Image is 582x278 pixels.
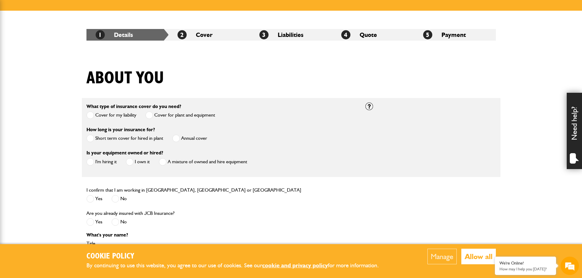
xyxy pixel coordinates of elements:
li: Cover [168,29,250,41]
li: Payment [414,29,496,41]
h2: Cookie Policy [86,252,389,261]
label: Cover for plant and equipment [145,111,215,119]
div: We're Online! [500,261,551,266]
span: 2 [178,30,187,39]
label: Is your equipment owned or hired? [86,150,163,155]
li: Quote [332,29,414,41]
label: What type of insurance cover do you need? [86,104,181,109]
label: Are you already insured with JCB Insurance? [86,211,174,216]
div: Need help? [567,93,582,169]
span: 4 [341,30,350,39]
span: 3 [259,30,269,39]
label: Yes [86,218,102,226]
button: Allow all [461,249,496,264]
label: Title [86,241,356,246]
label: Short term cover for hired in plant [86,135,163,142]
p: How may I help you today? [500,267,551,271]
h1: About you [86,68,164,88]
span: 5 [423,30,432,39]
label: No [112,218,127,226]
label: How long is your insurance for? [86,127,155,132]
label: A mixture of owned and hire equipment [159,158,247,166]
label: I'm hiring it [86,158,117,166]
p: By continuing to use this website, you agree to our use of cookies. See our for more information. [86,261,389,270]
label: Yes [86,195,102,203]
li: Liabilities [250,29,332,41]
p: What's your name? [86,233,356,237]
span: 1 [96,30,105,39]
label: Cover for my liability [86,111,136,119]
label: I confirm that I am working in [GEOGRAPHIC_DATA], [GEOGRAPHIC_DATA] or [GEOGRAPHIC_DATA] [86,188,301,193]
li: Details [86,29,168,41]
a: cookie and privacy policy [262,262,328,269]
button: Manage [427,249,457,264]
label: No [112,195,127,203]
label: Annual cover [172,135,207,142]
label: I own it [126,158,150,166]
